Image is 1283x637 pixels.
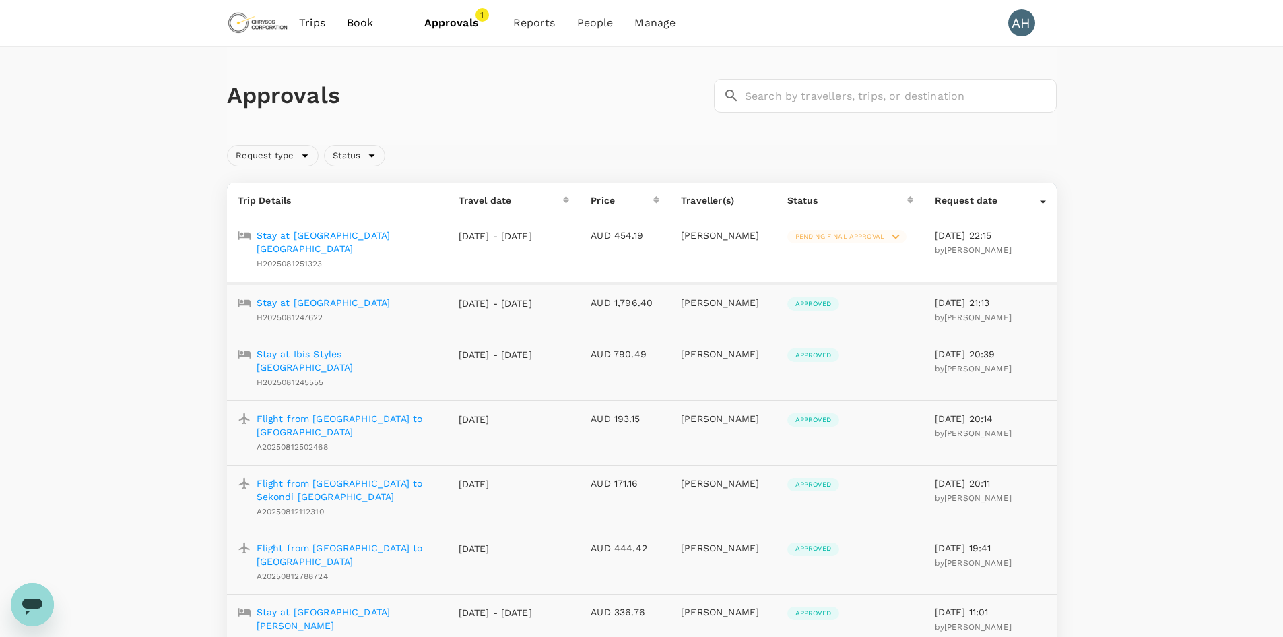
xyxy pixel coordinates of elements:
span: [PERSON_NAME] [944,364,1012,373]
span: Request type [228,150,302,162]
span: Approved [787,480,839,489]
iframe: Button to launch messaging window [11,583,54,626]
span: Approved [787,415,839,425]
span: [PERSON_NAME] [944,429,1012,438]
span: by [935,245,1012,255]
p: [DATE] 19:41 [935,541,1046,555]
span: [PERSON_NAME] [944,245,1012,255]
a: Stay at Ibis Styles [GEOGRAPHIC_DATA] [257,347,437,374]
p: AUD 1,796.40 [591,296,659,309]
div: Price [591,193,653,207]
p: [PERSON_NAME] [681,477,766,490]
span: by [935,429,1012,438]
p: Traveller(s) [681,193,766,207]
span: H2025081251323 [257,259,323,268]
span: Approved [787,351,839,360]
span: H2025081245555 [257,377,324,387]
span: Manage [634,15,676,31]
span: A20250812112310 [257,507,324,516]
span: Pending final approval [787,232,892,241]
p: [PERSON_NAME] [681,412,766,425]
p: AUD 444.42 [591,541,659,555]
div: Status [324,145,385,166]
p: [DATE] 20:14 [935,412,1046,425]
p: AUD 454.19 [591,229,659,242]
div: AH [1008,9,1035,36]
input: Search by travellers, trips, or destination [745,79,1057,113]
span: Approved [787,299,839,309]
p: Trip Details [238,193,437,207]
p: [PERSON_NAME] [681,605,766,619]
div: Travel date [459,193,564,207]
p: [DATE] [459,413,533,426]
p: [DATE] [459,477,533,491]
p: AUD 171.16 [591,477,659,490]
span: H2025081247622 [257,313,323,322]
p: [DATE] 11:01 [935,605,1046,619]
span: Trips [299,15,325,31]
span: Approvals [424,15,492,31]
p: [DATE] - [DATE] [459,606,533,619]
p: [DATE] 20:39 [935,347,1046,361]
p: AUD 336.76 [591,605,659,619]
span: by [935,313,1012,322]
span: [PERSON_NAME] [944,313,1012,322]
a: Stay at [GEOGRAPHIC_DATA] [257,296,391,309]
a: Stay at [GEOGRAPHIC_DATA] [GEOGRAPHIC_DATA] [257,229,437,255]
p: AUD 193.15 [591,412,659,425]
span: Book [347,15,374,31]
span: 1 [475,8,489,22]
p: [PERSON_NAME] [681,541,766,555]
p: [PERSON_NAME] [681,296,766,309]
img: Chrysos Corporation [227,8,289,38]
a: Flight from [GEOGRAPHIC_DATA] to [GEOGRAPHIC_DATA] [257,412,437,439]
span: by [935,493,1012,503]
span: by [935,364,1012,373]
span: Status [325,150,368,162]
a: Flight from [GEOGRAPHIC_DATA] to [GEOGRAPHIC_DATA] [257,541,437,568]
div: Request type [227,145,319,166]
p: [PERSON_NAME] [681,347,766,361]
span: Approved [787,544,839,553]
p: [DATE] [459,542,533,555]
span: [PERSON_NAME] [944,558,1012,568]
span: A20250812502468 [257,442,328,452]
p: AUD 790.49 [591,347,659,361]
h1: Approvals [227,82,709,110]
p: [DATE] 20:11 [935,477,1046,490]
div: Request date [935,193,1040,207]
span: Reports [513,15,556,31]
div: Status [787,193,907,207]
span: A20250812788724 [257,572,328,581]
a: Flight from [GEOGRAPHIC_DATA] to Sekondi [GEOGRAPHIC_DATA] [257,477,437,504]
div: Pending final approval [787,230,907,243]
a: Stay at [GEOGRAPHIC_DATA][PERSON_NAME] [257,605,437,632]
p: [DATE] 22:15 [935,229,1046,242]
p: [DATE] - [DATE] [459,297,533,310]
p: [DATE] - [DATE] [459,229,533,243]
span: People [577,15,614,31]
p: [DATE] 21:13 [935,296,1046,309]
span: by [935,558,1012,568]
span: [PERSON_NAME] [944,493,1012,503]
p: [PERSON_NAME] [681,229,766,242]
p: [DATE] - [DATE] [459,348,533,361]
span: Approved [787,609,839,618]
